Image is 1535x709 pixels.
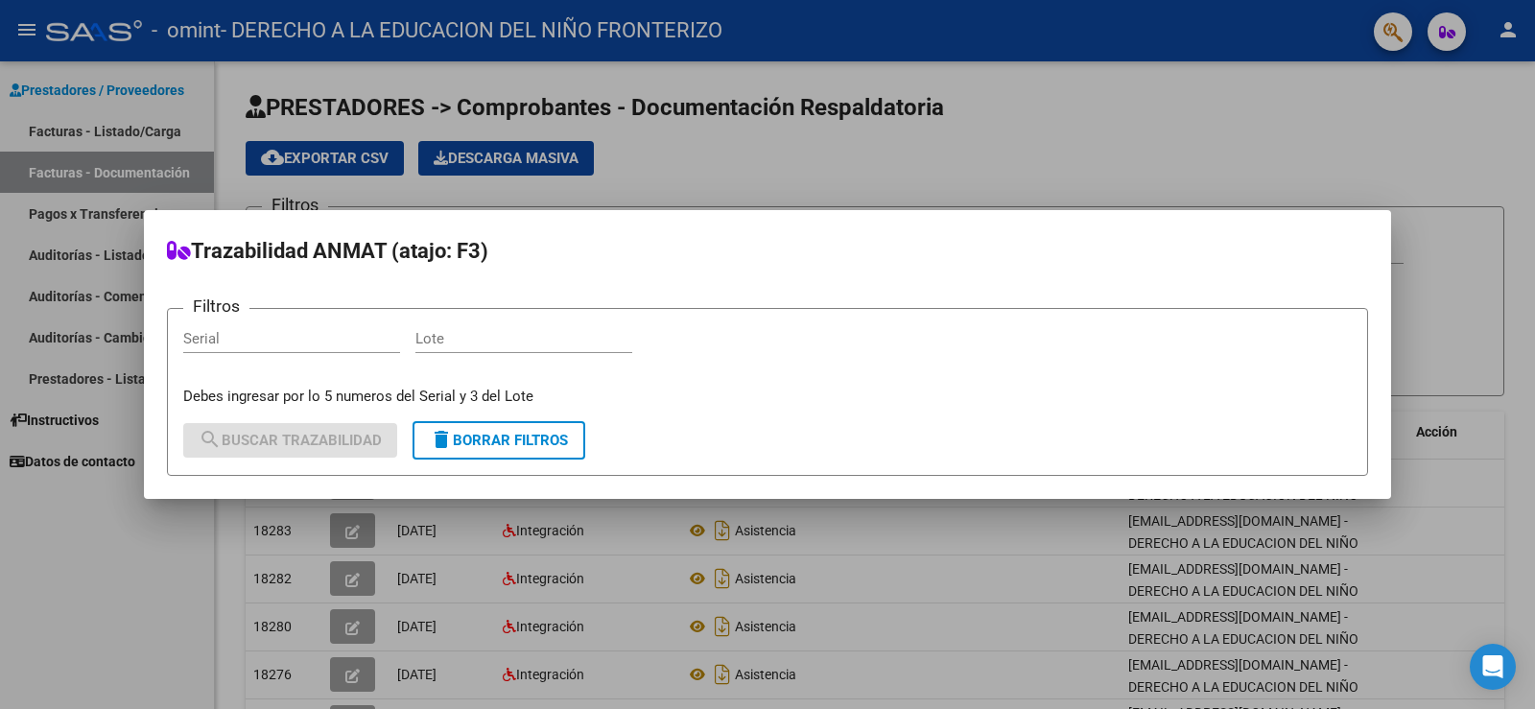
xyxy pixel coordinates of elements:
[183,294,249,319] h3: Filtros
[430,432,568,449] span: Borrar Filtros
[413,421,585,460] button: Borrar Filtros
[183,423,397,458] button: Buscar Trazabilidad
[199,428,222,451] mat-icon: search
[167,233,1368,270] h2: Trazabilidad ANMAT (atajo: F3)
[430,428,453,451] mat-icon: delete
[199,432,382,449] span: Buscar Trazabilidad
[183,386,1352,408] p: Debes ingresar por lo 5 numeros del Serial y 3 del Lote
[1470,644,1516,690] div: Open Intercom Messenger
